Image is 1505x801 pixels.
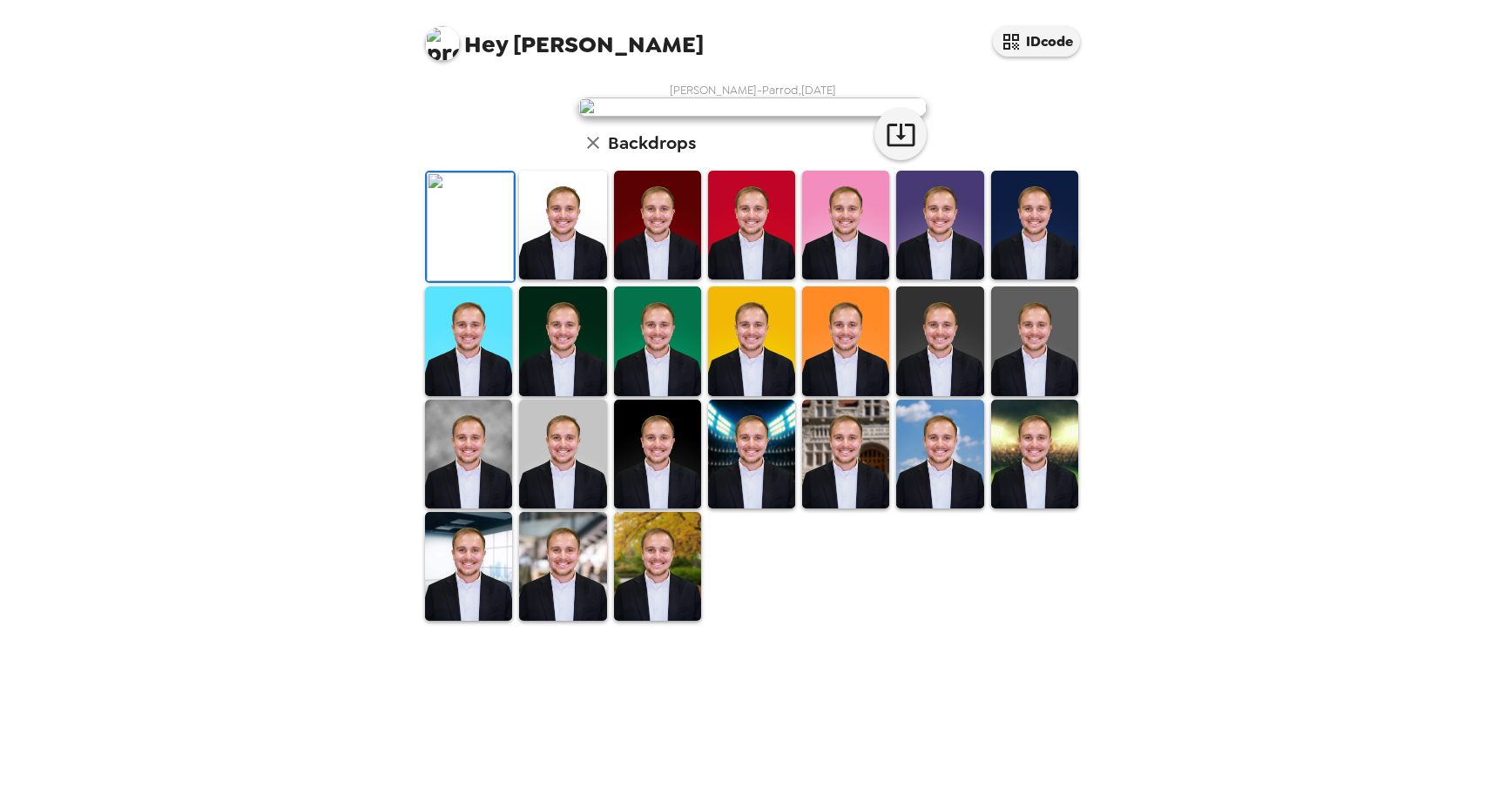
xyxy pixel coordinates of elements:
[464,29,508,60] span: Hey
[578,98,927,117] img: user
[670,83,836,98] span: [PERSON_NAME]-Parrod , [DATE]
[425,17,704,57] span: [PERSON_NAME]
[425,26,460,61] img: profile pic
[427,172,514,281] img: Original
[993,26,1080,57] button: IDcode
[608,129,696,157] h6: Backdrops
